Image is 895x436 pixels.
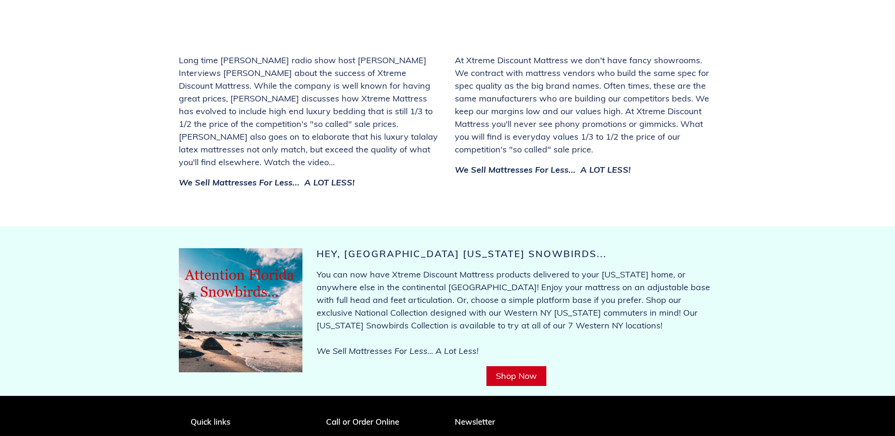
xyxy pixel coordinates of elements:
[317,248,717,260] h2: Hey, [GEOGRAPHIC_DATA] [US_STATE] Snowbirds...
[317,268,717,357] p: You can now have Xtreme Discount Mattress products delivered to your [US_STATE] home, or anywhere...
[326,417,441,427] p: Call or Order Online
[191,417,288,427] p: Quick links
[455,55,709,155] span: At Xtreme Discount Mattress we don't have fancy showrooms. We contract with mattress vendors who ...
[179,54,441,168] p: Long time [PERSON_NAME] radio show host [PERSON_NAME] Interviews [PERSON_NAME] about the success ...
[179,248,303,372] img: floridasnowbirdsfinal-1684765907267_263x.jpg
[179,177,441,188] h3: We Sell Mattresses For Less... A LOT LESS!
[455,417,705,427] p: Newsletter
[486,366,546,386] a: Shop Now
[455,165,717,175] h3: We Sell Mattresses For Less... A LOT LESS!
[317,345,478,356] i: We Sell Mattresses For Less... A Lot Less!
